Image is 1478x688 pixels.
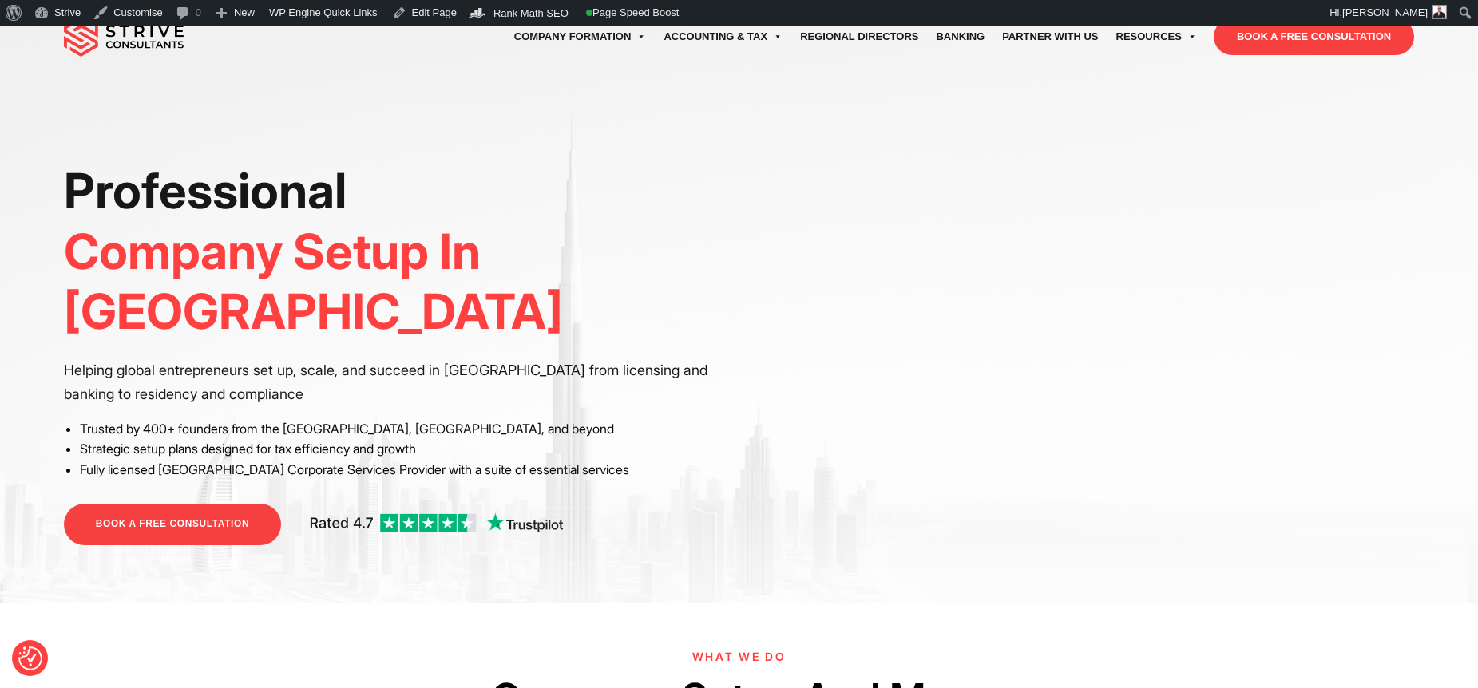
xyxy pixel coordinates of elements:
[64,17,184,57] img: main-logo.svg
[993,14,1107,59] a: Partner with Us
[791,14,927,59] a: Regional Directors
[655,14,791,59] a: Accounting & Tax
[18,646,42,670] img: Revisit consent button
[751,161,1414,534] iframe: <br />
[64,358,727,406] p: Helping global entrepreneurs set up, scale, and succeed in [GEOGRAPHIC_DATA] from licensing and b...
[505,14,656,59] a: Company Formation
[64,504,281,544] a: BOOK A FREE CONSULTATION
[80,439,727,460] li: Strategic setup plans designed for tax efficiency and growth
[1214,18,1414,55] a: BOOK A FREE CONSULTATION
[80,460,727,480] li: Fully licensed [GEOGRAPHIC_DATA] Corporate Services Provider with a suite of essential services
[64,222,563,342] span: Company Setup In [GEOGRAPHIC_DATA]
[18,646,42,670] button: Consent Preferences
[927,14,993,59] a: Banking
[80,419,727,440] li: Trusted by 400+ founders from the [GEOGRAPHIC_DATA], [GEOGRAPHIC_DATA], and beyond
[1108,14,1206,59] a: Resources
[1342,6,1428,18] span: [PERSON_NAME]
[64,161,727,342] h1: Professional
